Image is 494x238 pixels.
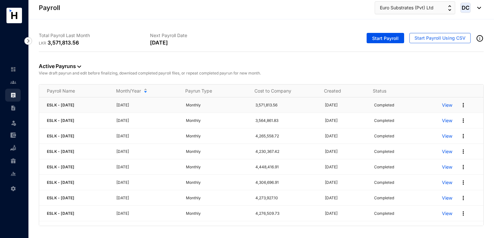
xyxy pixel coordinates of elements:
[186,179,248,186] p: Monthly
[255,148,317,155] p: 4,230,367.42
[374,210,394,217] p: Completed
[367,33,404,43] button: Start Payroll
[47,118,74,123] span: ESLK - [DATE]
[5,142,21,154] li: Loan
[116,210,178,217] p: [DATE]
[116,226,178,232] p: [DATE]
[255,117,317,124] p: 3,564,861.83
[10,132,16,138] img: expense-unselected.2edcf0507c847f3e9e96.svg
[5,129,21,142] li: Expenses
[116,117,178,124] p: [DATE]
[47,211,74,216] span: ESLK - [DATE]
[10,186,16,192] img: settings-unselected.1febfda315e6e19643a1.svg
[325,117,366,124] p: [DATE]
[116,179,178,186] p: [DATE]
[442,179,452,186] a: View
[460,179,467,186] img: more.27664ee4a8faa814348e188645a3c1fc.svg
[372,35,399,42] span: Start Payroll
[442,164,452,170] a: View
[460,133,467,139] img: more.27664ee4a8faa814348e188645a3c1fc.svg
[10,158,16,164] img: gratuity-unselected.a8c340787eea3cf492d7.svg
[460,117,467,124] img: more.27664ee4a8faa814348e188645a3c1fc.svg
[47,103,74,107] span: ESLK - [DATE]
[10,120,17,126] img: leave-unselected.2934df6273408c3f84d9.svg
[255,179,317,186] p: 4,306,696.91
[380,4,434,11] span: Euro Substrates (Pvt) Ltd
[39,40,48,46] p: LKR
[442,210,452,217] p: View
[374,102,394,108] p: Completed
[316,84,365,97] th: Created
[186,210,248,217] p: Monthly
[474,7,481,9] img: dropdown-black.8e83cc76930a90b1a4fdb6d089b7bf3a.svg
[442,226,452,232] a: View
[374,164,394,170] p: Completed
[186,164,248,170] p: Monthly
[255,102,317,108] p: 3,571,813.56
[186,133,248,139] p: Monthly
[186,195,248,201] p: Monthly
[325,226,366,232] p: [DATE]
[325,210,366,217] p: [DATE]
[374,133,394,139] p: Completed
[24,37,32,45] img: nav-icon-right.af6afadce00d159da59955279c43614e.svg
[47,164,74,169] span: ESLK - [DATE]
[442,195,452,201] a: View
[10,79,16,85] img: people-unselected.118708e94b43a90eceab.svg
[39,32,150,39] p: Total Payroll Last Month
[116,148,178,155] p: [DATE]
[39,70,484,76] p: View draft payrun and edit before finalizing, download completed payroll files, or repeat complet...
[39,63,81,69] a: Active Payruns
[47,149,74,154] span: ESLK - [DATE]
[150,32,261,39] p: Next Payroll Date
[10,171,16,177] img: report-unselected.e6a6b4230fc7da01f883.svg
[460,226,467,232] img: more.27664ee4a8faa814348e188645a3c1fc.svg
[476,35,484,42] img: info-outined.c2a0bb1115a2853c7f4cb4062ec879bc.svg
[255,133,317,139] p: 4,265,558.72
[442,133,452,139] a: View
[186,226,248,232] p: Monthly
[460,148,467,155] img: more.27664ee4a8faa814348e188645a3c1fc.svg
[255,210,317,217] p: 4,276,509.73
[5,89,21,102] li: Payroll
[116,195,178,201] p: [DATE]
[48,39,79,46] p: 3,571,813.56
[414,35,466,41] span: Start Payroll Using CSV
[442,117,452,124] a: View
[5,63,21,76] li: Home
[77,65,81,68] img: dropdown-black.8e83cc76930a90b1a4fdb6d089b7bf3a.svg
[325,195,366,201] p: [DATE]
[186,117,248,124] p: Monthly
[374,117,394,124] p: Completed
[448,5,451,11] img: up-down-arrow.74152d26bf9780fbf563ca9c90304185.svg
[150,39,167,46] p: [DATE]
[374,195,394,201] p: Completed
[255,226,317,232] p: 4,455,797.75
[442,102,452,108] a: View
[47,195,74,200] span: ESLK - [DATE]
[5,102,21,114] li: Contracts
[374,148,394,155] p: Completed
[325,164,366,170] p: [DATE]
[247,84,316,97] th: Cost to Company
[186,148,248,155] p: Monthly
[10,145,16,151] img: loan-unselected.d74d20a04637f2d15ab5.svg
[10,92,16,98] img: payroll.289672236c54bbec4828.svg
[325,102,366,108] p: [DATE]
[116,88,141,94] span: Month/Year
[116,164,178,170] p: [DATE]
[374,179,394,186] p: Completed
[5,154,21,167] li: Gratuity
[10,105,16,111] img: contract-unselected.99e2b2107c0a7dd48938.svg
[460,210,467,217] img: more.27664ee4a8faa814348e188645a3c1fc.svg
[409,33,471,43] button: Start Payroll Using CSV
[460,102,467,108] img: more.27664ee4a8faa814348e188645a3c1fc.svg
[47,134,74,138] span: ESLK - [DATE]
[10,66,16,72] img: home-unselected.a29eae3204392db15eaf.svg
[460,195,467,201] img: more.27664ee4a8faa814348e188645a3c1fc.svg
